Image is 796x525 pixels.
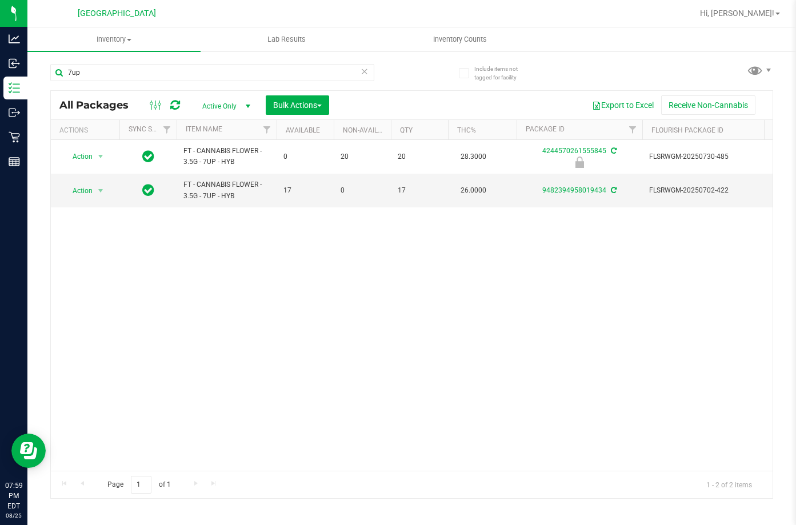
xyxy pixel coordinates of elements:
[5,480,22,511] p: 07:59 PM EDT
[457,126,476,134] a: THC%
[62,183,93,199] span: Action
[373,27,546,51] a: Inventory Counts
[98,476,180,494] span: Page of 1
[283,185,327,196] span: 17
[9,131,20,143] inline-svg: Retail
[515,157,644,168] div: Newly Received
[266,95,329,115] button: Bulk Actions
[609,186,617,194] span: Sync from Compliance System
[9,107,20,118] inline-svg: Outbound
[649,185,761,196] span: FLSRWGM-20250702-422
[258,120,277,139] a: Filter
[400,126,413,134] a: Qty
[142,149,154,165] span: In Sync
[5,511,22,520] p: 08/25
[50,64,374,81] input: Search Package ID, Item Name, SKU, Lot or Part Number...
[609,147,617,155] span: Sync from Compliance System
[526,125,565,133] a: Package ID
[9,82,20,94] inline-svg: Inventory
[158,120,177,139] a: Filter
[9,58,20,69] inline-svg: Inbound
[361,64,369,79] span: Clear
[286,126,320,134] a: Available
[27,34,201,45] span: Inventory
[62,149,93,165] span: Action
[78,9,156,18] span: [GEOGRAPHIC_DATA]
[273,101,322,110] span: Bulk Actions
[542,147,606,155] a: 4244570261555845
[9,156,20,167] inline-svg: Reports
[455,149,492,165] span: 28.3000
[142,182,154,198] span: In Sync
[398,151,441,162] span: 20
[283,151,327,162] span: 0
[201,27,374,51] a: Lab Results
[59,99,140,111] span: All Packages
[661,95,755,115] button: Receive Non-Cannabis
[252,34,321,45] span: Lab Results
[343,126,394,134] a: Non-Available
[186,125,222,133] a: Item Name
[11,434,46,468] iframe: Resource center
[183,146,270,167] span: FT - CANNABIS FLOWER - 3.5G - 7UP - HYB
[341,151,384,162] span: 20
[9,33,20,45] inline-svg: Analytics
[651,126,723,134] a: Flourish Package ID
[129,125,173,133] a: Sync Status
[697,476,761,493] span: 1 - 2 of 2 items
[585,95,661,115] button: Export to Excel
[623,120,642,139] a: Filter
[649,151,761,162] span: FLSRWGM-20250730-485
[474,65,531,82] span: Include items not tagged for facility
[700,9,774,18] span: Hi, [PERSON_NAME]!
[94,149,108,165] span: select
[131,476,151,494] input: 1
[59,126,115,134] div: Actions
[542,186,606,194] a: 9482394958019434
[455,182,492,199] span: 26.0000
[418,34,502,45] span: Inventory Counts
[398,185,441,196] span: 17
[183,179,270,201] span: FT - CANNABIS FLOWER - 3.5G - 7UP - HYB
[94,183,108,199] span: select
[341,185,384,196] span: 0
[27,27,201,51] a: Inventory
